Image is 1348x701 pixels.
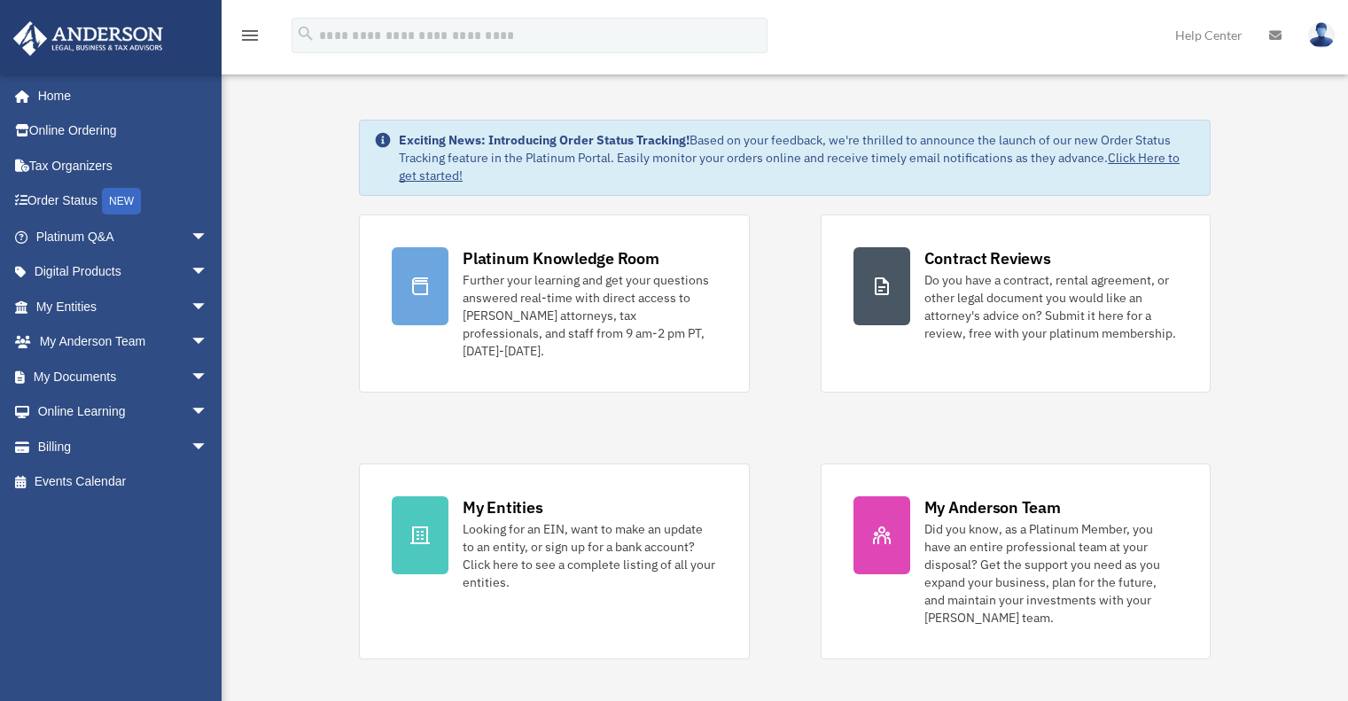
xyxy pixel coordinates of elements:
i: menu [239,25,261,46]
div: Platinum Knowledge Room [463,247,659,269]
a: Platinum Q&Aarrow_drop_down [12,219,235,254]
div: Do you have a contract, rental agreement, or other legal document you would like an attorney's ad... [924,271,1178,342]
a: Online Learningarrow_drop_down [12,394,235,430]
a: My Entitiesarrow_drop_down [12,289,235,324]
span: arrow_drop_down [191,324,226,361]
div: My Anderson Team [924,496,1061,518]
div: Further your learning and get your questions answered real-time with direct access to [PERSON_NAM... [463,271,716,360]
span: arrow_drop_down [191,394,226,431]
a: My Entities Looking for an EIN, want to make an update to an entity, or sign up for a bank accoun... [359,463,749,659]
img: User Pic [1308,22,1335,48]
a: My Anderson Team Did you know, as a Platinum Member, you have an entire professional team at your... [821,463,1211,659]
a: Platinum Knowledge Room Further your learning and get your questions answered real-time with dire... [359,214,749,393]
a: Home [12,78,226,113]
div: NEW [102,188,141,214]
a: menu [239,31,261,46]
strong: Exciting News: Introducing Order Status Tracking! [399,132,690,148]
span: arrow_drop_down [191,219,226,255]
div: Based on your feedback, we're thrilled to announce the launch of our new Order Status Tracking fe... [399,131,1196,184]
div: Did you know, as a Platinum Member, you have an entire professional team at your disposal? Get th... [924,520,1178,627]
span: arrow_drop_down [191,289,226,325]
i: search [296,24,316,43]
a: Events Calendar [12,464,235,500]
span: arrow_drop_down [191,359,226,395]
a: Order StatusNEW [12,183,235,220]
a: My Documentsarrow_drop_down [12,359,235,394]
a: Contract Reviews Do you have a contract, rental agreement, or other legal document you would like... [821,214,1211,393]
div: Looking for an EIN, want to make an update to an entity, or sign up for a bank account? Click her... [463,520,716,591]
span: arrow_drop_down [191,254,226,291]
a: Tax Organizers [12,148,235,183]
a: Billingarrow_drop_down [12,429,235,464]
span: arrow_drop_down [191,429,226,465]
a: My Anderson Teamarrow_drop_down [12,324,235,360]
a: Click Here to get started! [399,150,1180,183]
div: Contract Reviews [924,247,1051,269]
a: Digital Productsarrow_drop_down [12,254,235,290]
div: My Entities [463,496,542,518]
img: Anderson Advisors Platinum Portal [8,21,168,56]
a: Online Ordering [12,113,235,149]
